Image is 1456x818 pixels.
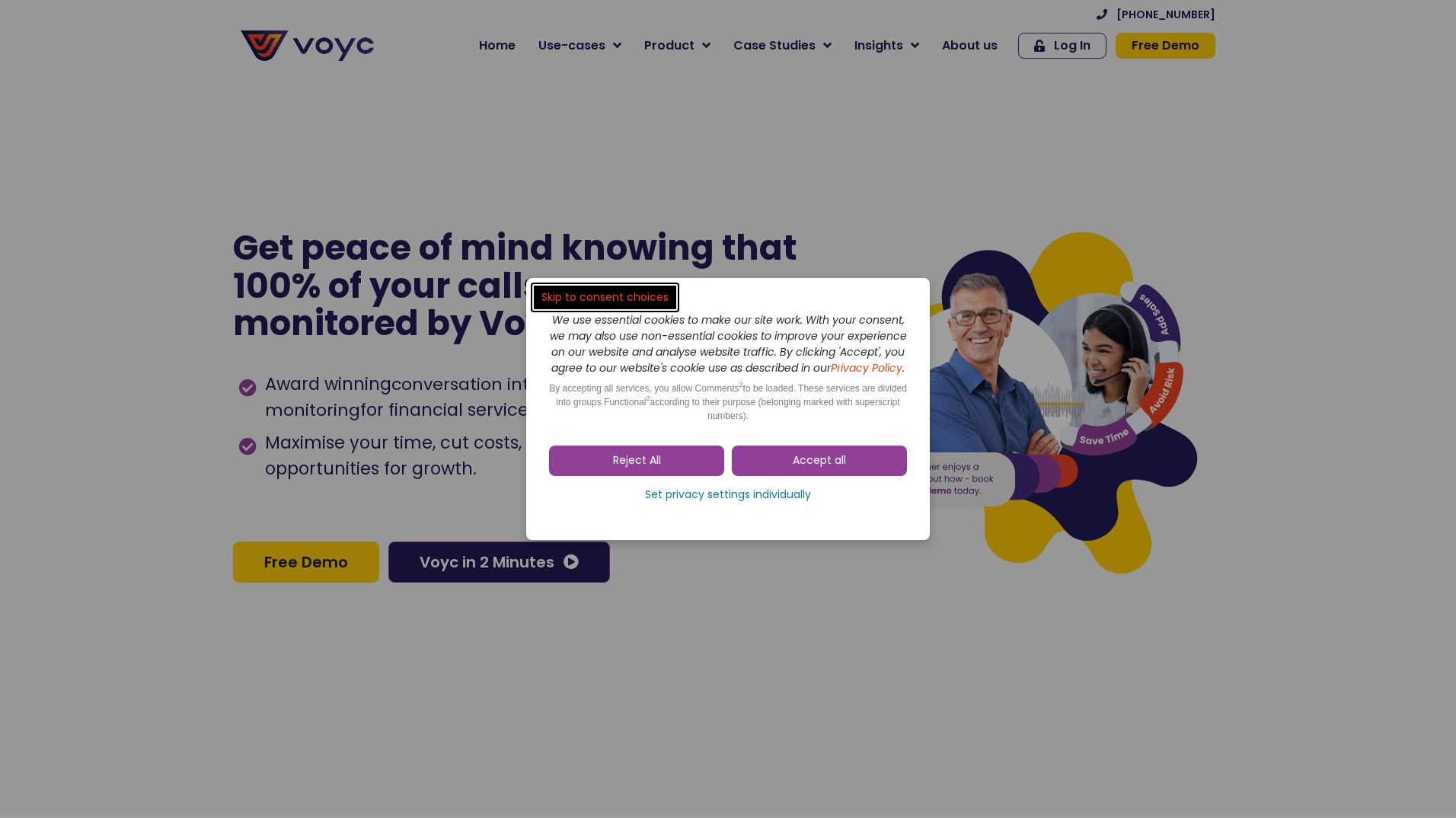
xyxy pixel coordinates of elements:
[549,383,907,421] span: By accepting all services, you allow Comments to be loaded. These services are divided into group...
[613,453,661,468] span: Reject All
[732,446,907,476] a: Accept all
[646,395,650,402] sup: 2
[549,446,724,476] a: Reject All
[739,381,743,388] sup: 2
[645,487,811,503] span: Set privacy settings individually
[534,286,676,309] a: Skip to consent choices
[550,312,907,375] i: We use essential cookies to make our site work. With your consent, we may also use non-essential ...
[793,453,846,468] span: Accept all
[831,360,902,375] a: Privacy Policy
[549,484,907,506] a: Set privacy settings individually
